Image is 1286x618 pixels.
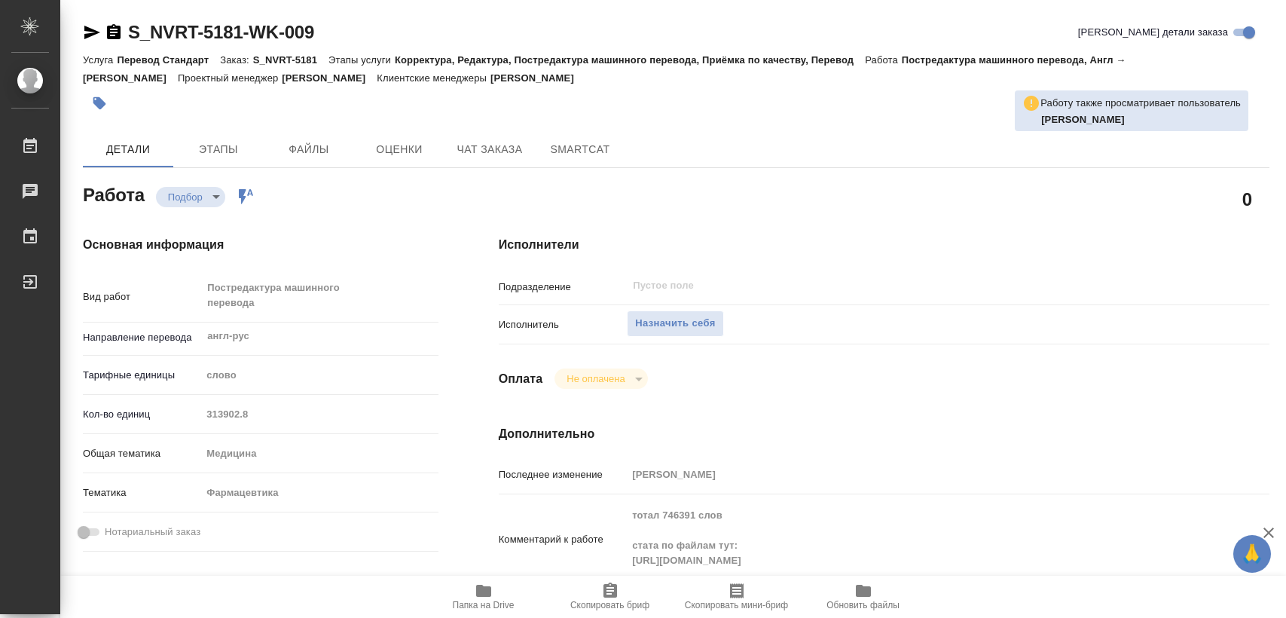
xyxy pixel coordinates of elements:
[253,54,328,66] p: S_NVRT-5181
[83,289,201,304] p: Вид работ
[282,72,377,84] p: [PERSON_NAME]
[554,369,647,389] div: Подбор
[499,467,628,482] p: Последнее изменение
[163,191,207,203] button: Подбор
[83,54,117,66] p: Услуга
[395,54,865,66] p: Корректура, Редактура, Постредактура машинного перевода, Приёмка по качеству, Перевод
[83,407,201,422] p: Кол-во единиц
[220,54,252,66] p: Заказ:
[627,311,723,337] button: Назначить себя
[117,54,220,66] p: Перевод Стандарт
[83,87,116,120] button: Добавить тэг
[547,576,674,618] button: Скопировать бриф
[544,140,616,159] span: SmartCat
[499,280,628,295] p: Подразделение
[92,140,164,159] span: Детали
[83,446,201,461] p: Общая тематика
[1041,112,1241,127] p: Грабко Мария
[83,485,201,500] p: Тематика
[201,441,438,467] div: Медицина
[201,403,438,425] input: Пустое поле
[1242,186,1252,212] h2: 0
[178,72,282,84] p: Проектный менеджер
[627,463,1205,485] input: Пустое поле
[83,330,201,345] p: Направление перевода
[800,576,927,618] button: Обновить файлы
[631,277,1169,295] input: Пустое поле
[105,525,200,540] span: Нотариальный заказ
[499,370,543,388] h4: Оплата
[499,317,628,332] p: Исполнитель
[363,140,435,159] span: Оценки
[453,600,515,610] span: Папка на Drive
[83,180,145,207] h2: Работа
[826,600,900,610] span: Обновить файлы
[562,372,629,385] button: Не оплачена
[377,72,490,84] p: Клиентские менеджеры
[273,140,345,159] span: Файлы
[105,23,123,41] button: Скопировать ссылку
[156,187,225,207] div: Подбор
[1233,535,1271,573] button: 🙏
[674,576,800,618] button: Скопировать мини-бриф
[201,480,438,506] div: Фармацевтика
[499,236,1269,254] h4: Исполнители
[865,54,902,66] p: Работа
[328,54,395,66] p: Этапы услуги
[570,600,649,610] span: Скопировать бриф
[635,315,715,332] span: Назначить себя
[499,532,628,547] p: Комментарий к работе
[420,576,547,618] button: Папка на Drive
[1078,25,1228,40] span: [PERSON_NAME] детали заказа
[627,503,1205,574] textarea: тотал 746391 слов стата по файлам тут: [URL][DOMAIN_NAME]
[490,72,585,84] p: [PERSON_NAME]
[182,140,255,159] span: Этапы
[685,600,788,610] span: Скопировать мини-бриф
[201,363,438,388] div: слово
[1040,96,1241,111] p: Работу также просматривает пользователь
[83,368,201,383] p: Тарифные единицы
[83,236,438,254] h4: Основная информация
[1239,538,1265,570] span: 🙏
[83,23,101,41] button: Скопировать ссылку для ЯМессенджера
[128,22,314,42] a: S_NVRT-5181-WK-009
[499,425,1269,443] h4: Дополнительно
[454,140,526,159] span: Чат заказа
[1041,114,1125,125] b: [PERSON_NAME]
